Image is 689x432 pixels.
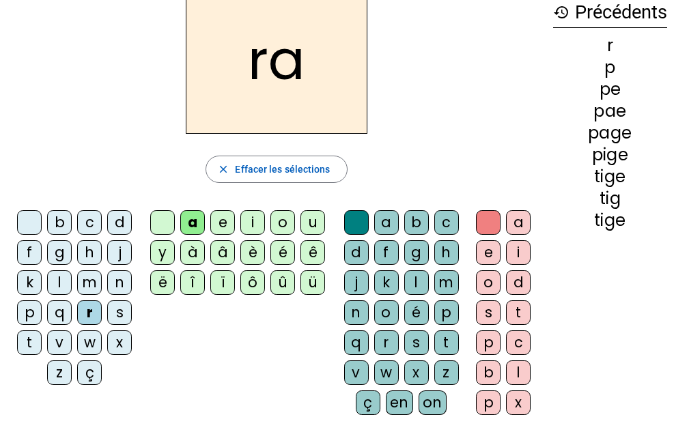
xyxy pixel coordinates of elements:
[344,300,369,325] div: n
[434,270,459,295] div: m
[476,360,501,385] div: b
[506,330,531,355] div: c
[17,330,42,355] div: t
[553,125,667,141] div: page
[386,390,413,415] div: en
[344,360,369,385] div: v
[344,240,369,265] div: d
[107,270,132,295] div: n
[150,240,175,265] div: y
[404,270,429,295] div: l
[344,270,369,295] div: j
[506,360,531,385] div: l
[77,270,102,295] div: m
[210,210,235,235] div: e
[77,330,102,355] div: w
[506,270,531,295] div: d
[47,270,72,295] div: l
[506,390,531,415] div: x
[17,300,42,325] div: p
[180,210,205,235] div: a
[210,270,235,295] div: ï
[77,240,102,265] div: h
[270,240,295,265] div: é
[476,270,501,295] div: o
[476,240,501,265] div: e
[374,210,399,235] div: a
[344,330,369,355] div: q
[107,330,132,355] div: x
[47,210,72,235] div: b
[107,300,132,325] div: s
[235,161,330,177] span: Effacer les sélections
[404,240,429,265] div: g
[434,360,459,385] div: z
[374,360,399,385] div: w
[210,240,235,265] div: â
[180,270,205,295] div: î
[434,330,459,355] div: t
[77,210,102,235] div: c
[47,360,72,385] div: z
[553,59,667,76] div: p
[300,210,325,235] div: u
[506,240,531,265] div: i
[47,330,72,355] div: v
[476,390,501,415] div: p
[300,240,325,265] div: ê
[240,270,265,295] div: ô
[434,300,459,325] div: p
[553,212,667,229] div: tige
[180,240,205,265] div: à
[270,270,295,295] div: û
[476,330,501,355] div: p
[553,4,570,20] mat-icon: history
[419,390,447,415] div: on
[553,81,667,98] div: pe
[506,210,531,235] div: a
[240,210,265,235] div: i
[107,210,132,235] div: d
[476,300,501,325] div: s
[206,156,347,183] button: Effacer les sélections
[404,210,429,235] div: b
[553,38,667,54] div: r
[374,270,399,295] div: k
[434,210,459,235] div: c
[506,300,531,325] div: t
[47,300,72,325] div: q
[553,147,667,163] div: pige
[300,270,325,295] div: ü
[404,300,429,325] div: é
[553,169,667,185] div: tige
[17,270,42,295] div: k
[374,240,399,265] div: f
[107,240,132,265] div: j
[404,360,429,385] div: x
[553,190,667,207] div: tig
[374,300,399,325] div: o
[217,163,229,175] mat-icon: close
[356,390,380,415] div: ç
[434,240,459,265] div: h
[47,240,72,265] div: g
[240,240,265,265] div: è
[404,330,429,355] div: s
[150,270,175,295] div: ë
[374,330,399,355] div: r
[77,360,102,385] div: ç
[553,103,667,119] div: pae
[270,210,295,235] div: o
[77,300,102,325] div: r
[17,240,42,265] div: f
